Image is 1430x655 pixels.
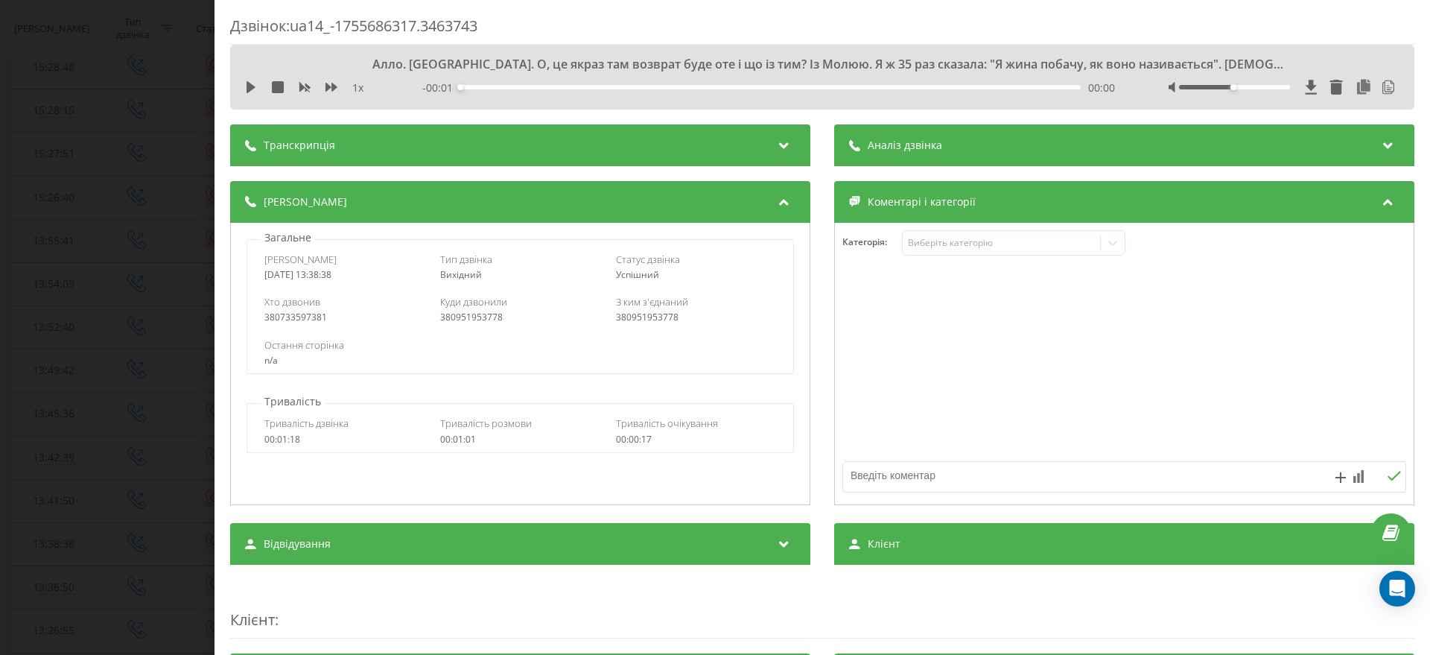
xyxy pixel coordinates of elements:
[868,138,942,153] span: Аналіз дзвінка
[616,268,659,281] span: Успішний
[616,312,776,323] div: 380951953778
[616,253,680,266] span: Статус дзвінка
[868,194,976,209] span: Коментарі і категорії
[457,84,463,90] div: Accessibility label
[264,138,335,153] span: Транскрипція
[261,230,315,245] p: Загальне
[440,417,532,430] span: Тривалість розмови
[264,338,344,352] span: Остання сторінка
[1088,80,1115,95] span: 00:00
[842,237,902,247] h4: Категорія :
[440,253,492,266] span: Тип дзвінка
[230,580,1414,639] div: :
[440,295,507,308] span: Куди дзвонили
[264,194,347,209] span: [PERSON_NAME]
[264,312,425,323] div: 380733597381
[264,253,337,266] span: [PERSON_NAME]
[1230,84,1236,90] div: Accessibility label
[422,80,460,95] span: - 00:01
[616,417,718,430] span: Тривалість очікування
[1379,571,1415,607] div: Open Intercom Messenger
[868,537,900,551] span: Клієнт
[616,434,776,445] div: 00:00:17
[908,237,1094,249] div: Виберіть категорію
[230,610,275,630] span: Клієнт
[264,417,349,430] span: Тривалість дзвінка
[357,56,1287,72] div: Алло. [GEOGRAPHIC_DATA]. О, це якраз там возврат буде оте і що із тим? Із Молюю. Я ж 35 раз сказа...
[264,434,425,445] div: 00:01:18
[264,295,320,308] span: Хто дзвонив
[264,537,331,551] span: Відвідування
[616,295,688,308] span: З ким з'єднаний
[264,270,425,280] div: [DATE] 13:38:38
[352,80,363,95] span: 1 x
[440,312,600,323] div: 380951953778
[261,394,325,409] p: Тривалість
[230,16,1414,45] div: Дзвінок : ua14_-1755686317.3463743
[440,268,482,281] span: Вихідний
[264,355,775,366] div: n/a
[440,434,600,445] div: 00:01:01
